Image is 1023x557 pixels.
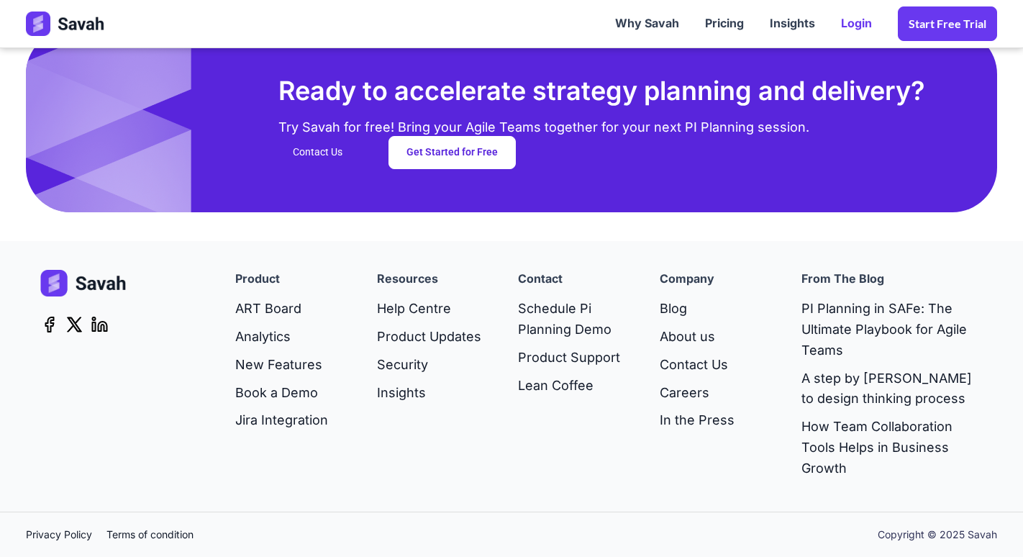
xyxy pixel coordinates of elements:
[293,137,360,168] a: Contact Us
[235,351,328,379] a: New Features
[278,73,925,109] h2: Ready to accelerate strategy planning and delivery?
[660,295,735,323] a: Blog
[898,6,997,41] a: Start Free trial
[377,270,438,289] h4: Resources
[518,344,631,372] a: Product Support
[377,323,481,351] a: Product Updates
[801,365,983,414] a: A step by [PERSON_NAME] to design thinking process
[377,379,481,407] a: Insights
[757,1,828,46] a: Insights
[660,379,735,407] a: Careers
[235,295,328,323] a: ART Board
[235,323,328,351] a: Analytics
[801,413,983,482] a: How Team Collaboration Tools Helps in Business Growth
[518,295,631,344] a: Schedule Pi Planning Demo
[235,407,328,435] a: Jira Integration
[518,270,563,289] h4: Contact
[801,295,983,364] a: PI Planning in SAFe: The Ultimate Playbook for Agile Teams
[518,372,631,400] a: Lean Coffee
[692,1,757,46] a: Pricing
[278,109,809,136] div: Try Savah for free! Bring your Agile Teams together for your next PI Planning session.
[951,488,1023,557] iframe: Chat Widget
[660,323,735,351] a: About us
[660,351,735,379] a: Contact Us
[602,1,692,46] a: Why Savah
[660,407,735,435] a: In the Press
[106,527,208,543] a: Terms of condition
[293,145,342,160] div: Contact Us
[377,351,481,379] a: Security
[878,527,997,542] div: Copyright © 2025 Savah
[235,379,328,407] a: Book a Demo
[801,270,884,289] h4: From the Blog
[828,1,885,46] a: Login
[660,270,714,289] h4: company
[235,270,280,289] h4: Product
[388,136,516,169] a: Get Started for Free
[26,527,106,543] a: Privacy Policy
[377,295,481,323] a: Help Centre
